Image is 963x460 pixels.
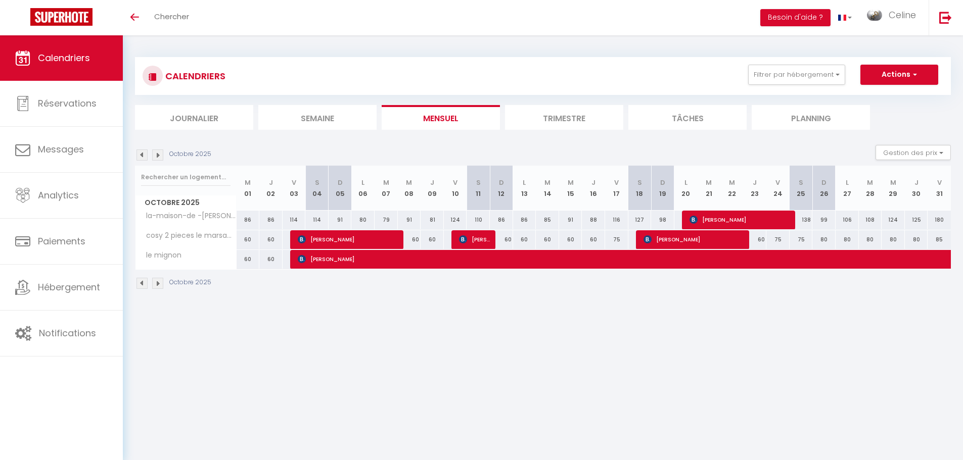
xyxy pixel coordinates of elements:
abbr: D [338,178,343,187]
span: [PERSON_NAME] [459,230,490,249]
div: 86 [490,211,513,229]
th: 02 [259,166,283,211]
abbr: J [430,178,434,187]
button: Gestion des prix [876,145,951,160]
abbr: D [821,178,827,187]
div: 86 [237,211,260,229]
th: 29 [882,166,905,211]
div: 60 [259,250,283,269]
abbr: M [867,178,873,187]
span: [PERSON_NAME] [644,230,744,249]
th: 03 [283,166,306,211]
th: 12 [490,166,513,211]
abbr: M [406,178,412,187]
th: 17 [605,166,628,211]
div: 80 [351,211,375,229]
abbr: S [476,178,481,187]
abbr: L [361,178,364,187]
div: 80 [882,230,905,249]
div: 114 [305,211,329,229]
span: Notifications [39,327,96,339]
abbr: M [706,178,712,187]
th: 10 [444,166,467,211]
span: Réservations [38,97,97,110]
img: ... [867,10,882,21]
span: Octobre 2025 [135,195,236,210]
th: 05 [329,166,352,211]
div: 60 [421,230,444,249]
th: 09 [421,166,444,211]
div: 88 [582,211,605,229]
div: 91 [329,211,352,229]
div: 127 [628,211,652,229]
div: 60 [582,230,605,249]
div: 98 [651,211,674,229]
span: [PERSON_NAME] [298,230,398,249]
div: 60 [559,230,582,249]
li: Mensuel [382,105,500,130]
div: 60 [513,230,536,249]
div: 80 [836,230,859,249]
h3: CALENDRIERS [163,65,225,87]
li: Journalier [135,105,253,130]
th: 20 [674,166,698,211]
span: Calendriers [38,52,90,64]
button: Filtrer par hébergement [748,65,845,85]
th: 11 [467,166,490,211]
img: Super Booking [30,8,93,26]
abbr: J [269,178,273,187]
th: 22 [720,166,744,211]
div: 114 [283,211,306,229]
th: 01 [237,166,260,211]
div: 86 [513,211,536,229]
div: 91 [398,211,421,229]
input: Rechercher un logement... [141,168,231,186]
th: 19 [651,166,674,211]
div: 60 [237,250,260,269]
abbr: M [383,178,389,187]
th: 14 [536,166,559,211]
abbr: M [890,178,896,187]
div: 80 [812,230,836,249]
th: 27 [836,166,859,211]
div: 108 [859,211,882,229]
abbr: S [315,178,319,187]
abbr: M [245,178,251,187]
abbr: S [799,178,803,187]
abbr: V [614,178,619,187]
div: 75 [766,230,790,249]
div: 124 [444,211,467,229]
abbr: M [544,178,551,187]
div: 60 [744,230,767,249]
abbr: V [775,178,780,187]
div: 80 [905,230,928,249]
abbr: L [846,178,849,187]
abbr: J [753,178,757,187]
button: Ouvrir le widget de chat LiveChat [8,4,38,34]
div: 75 [790,230,813,249]
th: 06 [351,166,375,211]
th: 21 [697,166,720,211]
span: cosy 2 pieces le marsault [137,230,238,241]
div: 60 [237,230,260,249]
div: 86 [259,211,283,229]
th: 23 [744,166,767,211]
span: [PERSON_NAME] [690,210,790,229]
div: 85 [536,211,559,229]
abbr: L [684,178,687,187]
abbr: V [453,178,457,187]
abbr: V [937,178,942,187]
span: Chercher [154,11,189,22]
span: Analytics [38,189,79,201]
span: Messages [38,143,84,156]
div: 60 [398,230,421,249]
th: 07 [375,166,398,211]
th: 25 [790,166,813,211]
th: 30 [905,166,928,211]
th: 08 [398,166,421,211]
div: 138 [790,211,813,229]
div: 79 [375,211,398,229]
p: Octobre 2025 [169,278,211,287]
th: 13 [513,166,536,211]
li: Semaine [258,105,377,130]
